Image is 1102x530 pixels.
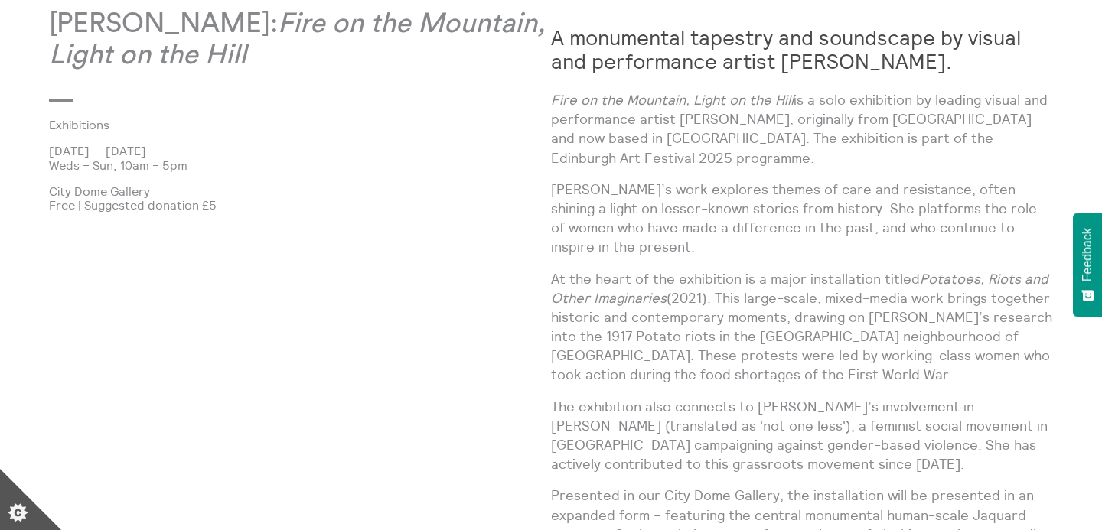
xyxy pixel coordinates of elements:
[551,90,1053,167] p: is a solo exhibition by leading visual and performance artist [PERSON_NAME], originally from [GEO...
[1073,213,1102,317] button: Feedback - Show survey
[551,269,1053,385] p: At the heart of the exhibition is a major installation titled (2021). This large-scale, mixed-med...
[551,24,1021,74] strong: A monumental tapestry and soundscape by visual and performance artist [PERSON_NAME].
[49,8,551,72] p: [PERSON_NAME]:
[551,180,1053,257] p: [PERSON_NAME]’s work explores themes of care and resistance, often shining a light on lesser-know...
[551,397,1053,474] p: The exhibition also connects to [PERSON_NAME]’s involvement in [PERSON_NAME] (translated as 'not ...
[49,184,551,198] p: City Dome Gallery
[551,270,1048,307] em: Potatoes, Riots and Other Imaginaries
[49,118,527,132] a: Exhibitions
[551,91,794,109] em: Fire on the Mountain, Light on the Hill
[49,158,551,172] p: Weds – Sun, 10am – 5pm
[49,10,546,69] em: Fire on the Mountain, Light on the Hill
[49,144,551,158] p: [DATE] — [DATE]
[1081,228,1094,281] span: Feedback
[49,198,551,212] p: Free | Suggested donation £5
